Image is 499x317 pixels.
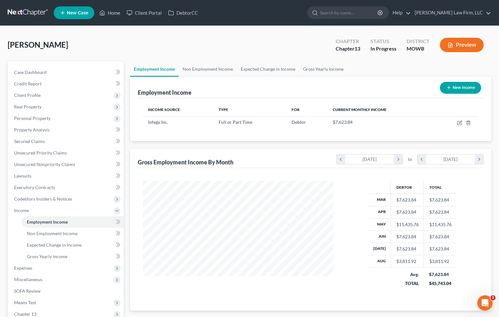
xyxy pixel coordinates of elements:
[292,119,306,125] span: Debtor
[14,288,41,294] span: SOFA Review
[424,218,457,230] td: $11,435.76
[9,182,124,193] a: Executory Contracts
[407,38,430,45] div: District
[9,147,124,159] a: Unsecured Priority Claims
[22,228,124,239] a: Non Employment Income
[320,7,378,19] input: Search by name...
[9,159,124,170] a: Unsecured Nonpriority Claims
[14,162,75,167] span: Unsecured Nonpriority Claims
[417,155,426,164] i: chevron_left
[368,255,391,267] th: Aug
[14,81,42,86] span: Credit Report
[368,231,391,243] th: Jun
[396,197,418,203] div: $7,623.84
[14,196,72,202] span: Codebtors Insiders & Notices
[14,311,36,317] span: Chapter 13
[333,119,353,125] span: $7,623.84
[411,7,491,19] a: [PERSON_NAME] Law Firm, LLC
[123,7,165,19] a: Client Portal
[396,258,418,265] div: $3,811.92
[22,216,124,228] a: Employment Income
[336,38,360,45] div: Chapter
[148,119,168,125] span: Infegy Inc.
[130,61,179,77] a: Employment Income
[389,7,411,19] a: Help
[14,208,29,213] span: Income
[370,45,396,52] div: In Progress
[424,255,457,267] td: $3,811.92
[475,155,483,164] i: chevron_right
[345,155,394,164] div: [DATE]
[14,185,55,190] span: Executory Contracts
[14,115,51,121] span: Personal Property
[237,61,299,77] a: Expected Change in Income
[429,271,452,278] div: $7,623.84
[490,295,495,300] span: 3
[424,181,457,194] th: Total
[426,155,475,164] div: [DATE]
[333,107,386,112] span: Current Monthly Income
[165,7,201,19] a: DebtorCC
[9,170,124,182] a: Lawsuits
[14,277,43,282] span: Miscellaneous
[292,107,300,112] span: For
[27,242,82,248] span: Expected Change in Income
[299,61,347,77] a: Gross Yearly Income
[440,82,481,94] button: New Income
[407,45,430,52] div: MOWB
[394,155,402,164] i: chevron_right
[14,104,42,109] span: Real Property
[8,40,68,49] span: [PERSON_NAME]
[14,92,41,98] span: Client Profile
[396,246,418,252] div: $7,623.84
[9,285,124,297] a: SOFA Review
[424,231,457,243] td: $7,623.84
[138,158,233,166] div: Gross Employment Income By Month
[355,45,360,52] span: 13
[424,206,457,218] td: $7,623.84
[396,209,418,215] div: $7,623.84
[9,78,124,90] a: Credit Report
[368,243,391,255] th: [DATE]
[219,107,228,112] span: Type
[396,221,418,228] div: $11,435.76
[368,194,391,206] th: Mar
[14,173,31,178] span: Lawsuits
[27,231,77,236] span: Non Employment Income
[14,69,47,75] span: Case Dashboard
[396,234,418,240] div: $7,623.84
[14,127,50,132] span: Property Analysis
[96,7,123,19] a: Home
[22,251,124,262] a: Gross Yearly Income
[368,206,391,218] th: Apr
[424,194,457,206] td: $7,623.84
[22,239,124,251] a: Expected Change in Income
[408,156,412,162] span: to
[14,139,45,144] span: Secured Claims
[368,218,391,230] th: May
[14,265,32,271] span: Expenses
[391,181,424,194] th: Debtor
[179,61,237,77] a: Non Employment Income
[67,11,88,15] span: New Case
[396,280,419,287] div: TOTAL
[138,89,191,96] div: Employment Income
[219,119,252,125] span: Full or Part Time
[424,243,457,255] td: $7,623.84
[9,136,124,147] a: Secured Claims
[14,300,36,305] span: Means Test
[9,67,124,78] a: Case Dashboard
[148,107,180,112] span: Income Source
[337,155,345,164] i: chevron_left
[27,254,67,259] span: Gross Yearly Income
[477,295,493,311] iframe: Intercom live chat
[370,38,396,45] div: Status
[336,45,360,52] div: Chapter
[440,38,484,52] button: Preview
[14,150,67,155] span: Unsecured Priority Claims
[429,280,452,287] div: $45,743.04
[396,271,419,278] div: Avg.
[27,219,68,225] span: Employment Income
[9,124,124,136] a: Property Analysis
